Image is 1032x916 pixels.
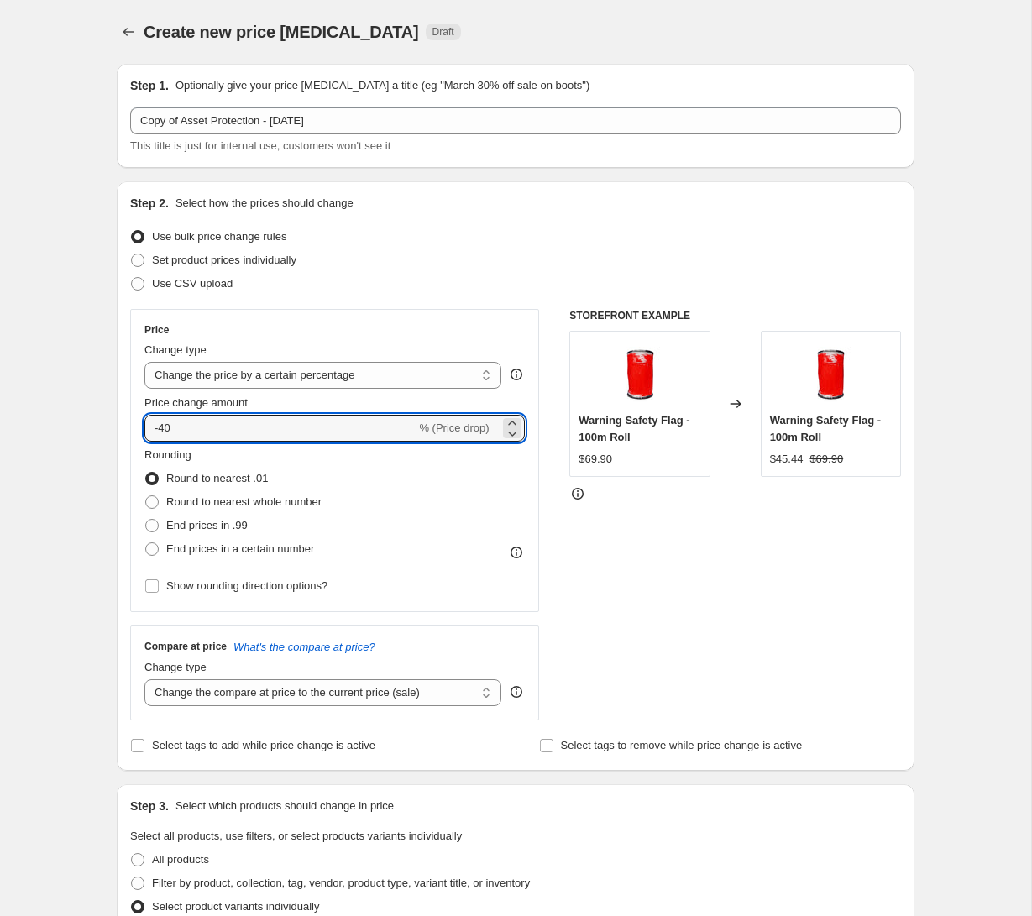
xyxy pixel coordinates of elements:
span: Draft [432,25,454,39]
h2: Step 2. [130,195,169,212]
span: End prices in a certain number [166,542,314,555]
span: Set product prices individually [152,254,296,266]
span: All products [152,853,209,866]
span: Warning Safety Flag - 100m Roll [579,414,689,443]
strike: $69.90 [809,451,843,468]
span: Select all products, use filters, or select products variants individually [130,830,462,842]
button: Price change jobs [117,20,140,44]
div: $45.44 [770,451,804,468]
p: Optionally give your price [MEDICAL_DATA] a title (eg "March 30% off sale on boots") [175,77,589,94]
span: % (Price drop) [419,421,489,434]
span: Rounding [144,448,191,461]
div: help [508,683,525,700]
h6: STOREFRONT EXAMPLE [569,309,901,322]
span: Use CSV upload [152,277,233,290]
span: End prices in .99 [166,519,248,531]
span: Round to nearest whole number [166,495,322,508]
span: Select tags to add while price change is active [152,739,375,751]
span: Change type [144,343,207,356]
h2: Step 3. [130,798,169,814]
div: help [508,366,525,383]
button: What's the compare at price? [233,641,375,653]
div: $69.90 [579,451,612,468]
img: SF-100M_80x.jpg [606,340,673,407]
span: Show rounding direction options? [166,579,327,592]
h3: Compare at price [144,640,227,653]
p: Select how the prices should change [175,195,354,212]
span: Select product variants individually [152,900,319,913]
span: This title is just for internal use, customers won't see it [130,139,390,152]
img: SF-100M_80x.jpg [797,340,864,407]
span: Create new price [MEDICAL_DATA] [144,23,419,41]
span: Warning Safety Flag - 100m Roll [770,414,881,443]
span: Select tags to remove while price change is active [561,739,803,751]
span: Use bulk price change rules [152,230,286,243]
p: Select which products should change in price [175,798,394,814]
span: Filter by product, collection, tag, vendor, product type, variant title, or inventory [152,877,530,889]
h3: Price [144,323,169,337]
input: 30% off holiday sale [130,107,901,134]
input: -15 [144,415,416,442]
span: Round to nearest .01 [166,472,268,484]
span: Price change amount [144,396,248,409]
h2: Step 1. [130,77,169,94]
span: Change type [144,661,207,673]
